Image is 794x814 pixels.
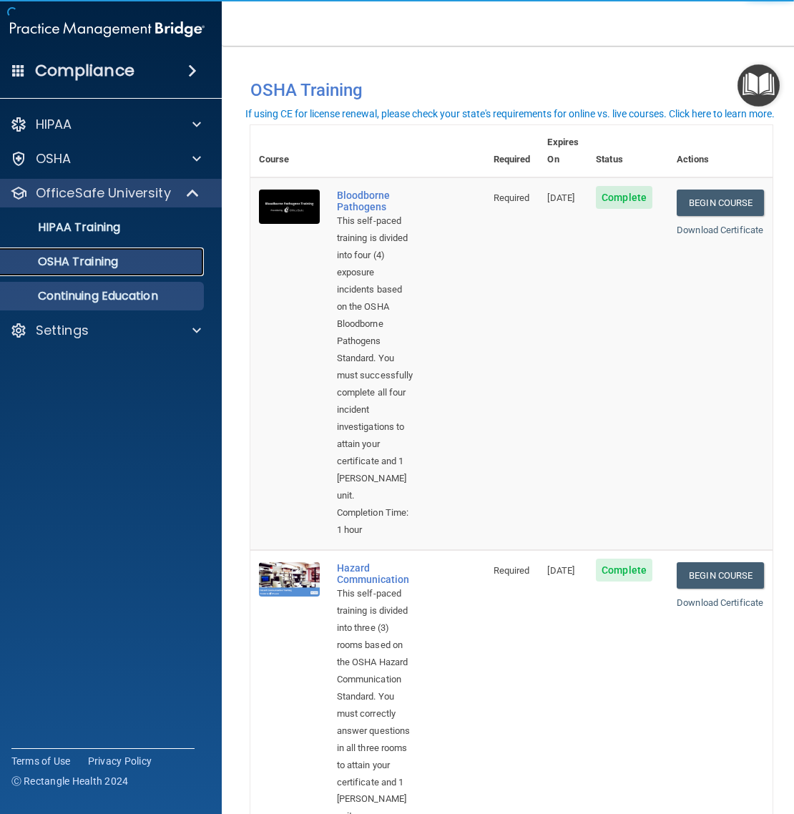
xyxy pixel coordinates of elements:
div: If using CE for license renewal, please check your state's requirements for online vs. live cours... [245,109,775,119]
span: Complete [596,186,652,209]
img: PMB logo [10,15,205,44]
span: Complete [596,559,652,582]
h4: Compliance [35,61,134,81]
a: Begin Course [677,562,764,589]
button: If using CE for license renewal, please check your state's requirements for online vs. live cours... [243,107,777,121]
a: Begin Course [677,190,764,216]
th: Actions [668,125,773,177]
th: Course [250,125,328,177]
p: OSHA Training [2,255,118,269]
span: Required [494,565,530,576]
p: OfficeSafe University [36,185,171,202]
div: Completion Time: 1 hour [337,504,413,539]
button: Open Resource Center [737,64,780,107]
p: HIPAA [36,116,72,133]
p: OSHA [36,150,72,167]
a: OfficeSafe University [10,185,200,202]
a: Download Certificate [677,225,763,235]
span: [DATE] [547,565,574,576]
a: HIPAA [10,116,201,133]
a: Bloodborne Pathogens [337,190,413,212]
p: Settings [36,322,89,339]
a: Settings [10,322,201,339]
a: Hazard Communication [337,562,413,585]
a: Privacy Policy [88,754,152,768]
span: Ⓒ Rectangle Health 2024 [11,774,129,788]
h4: OSHA Training [250,80,773,100]
iframe: Drift Widget Chat Controller [547,712,777,770]
a: Terms of Use [11,754,71,768]
span: [DATE] [547,192,574,203]
th: Status [587,125,668,177]
div: This self-paced training is divided into four (4) exposure incidents based on the OSHA Bloodborne... [337,212,413,504]
th: Required [485,125,539,177]
p: Continuing Education [2,289,197,303]
a: OSHA [10,150,201,167]
th: Expires On [539,125,587,177]
a: Download Certificate [677,597,763,608]
span: Required [494,192,530,203]
p: HIPAA Training [2,220,120,235]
